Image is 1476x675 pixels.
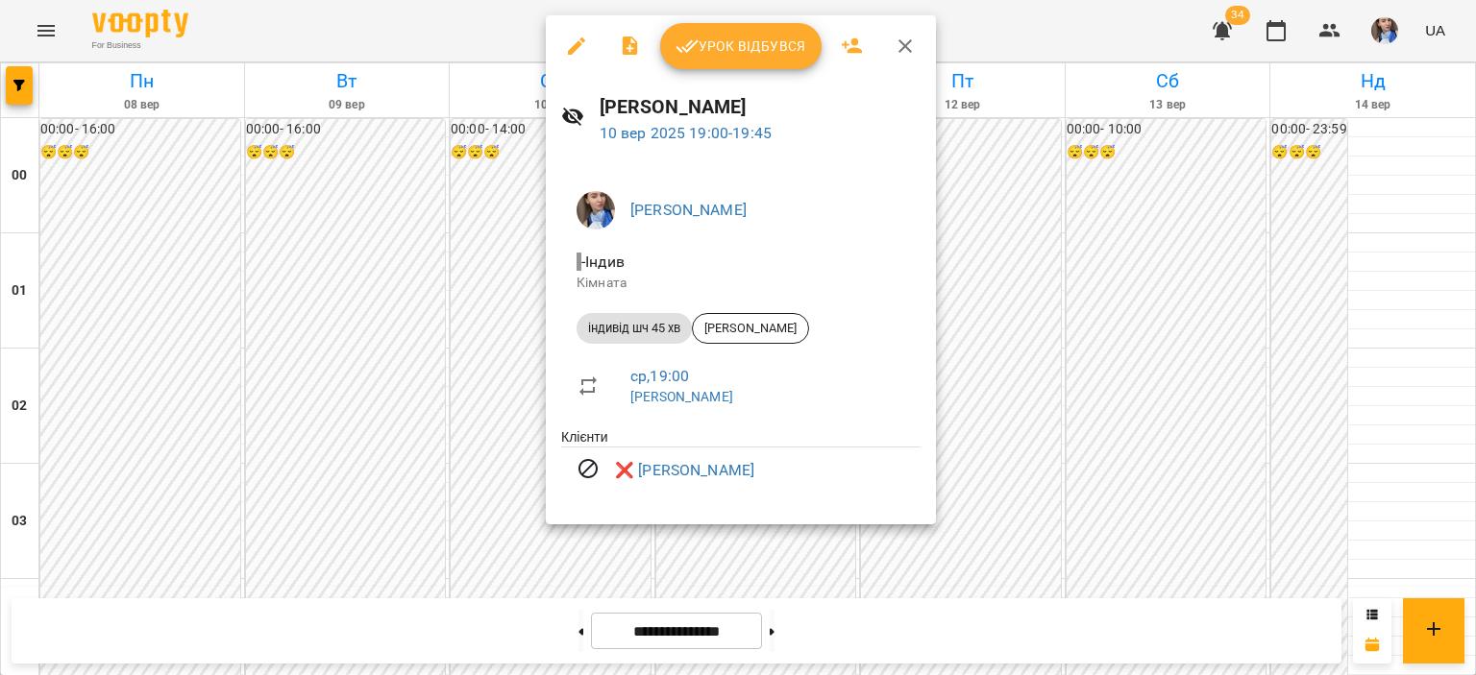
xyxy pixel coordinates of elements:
[630,201,747,219] a: [PERSON_NAME]
[615,459,754,482] a: ❌ [PERSON_NAME]
[577,253,628,271] span: - Індив
[676,35,806,58] span: Урок відбувся
[577,320,692,337] span: індивід шч 45 хв
[660,23,822,69] button: Урок відбувся
[577,191,615,229] img: 727e98639bf378bfedd43b4b44319584.jpeg
[577,274,905,293] p: Кімната
[630,367,689,385] a: ср , 19:00
[692,313,809,344] div: [PERSON_NAME]
[577,457,600,480] svg: Візит скасовано
[600,92,921,122] h6: [PERSON_NAME]
[600,124,772,142] a: 10 вер 2025 19:00-19:45
[630,389,733,404] a: [PERSON_NAME]
[561,427,921,501] ul: Клієнти
[693,320,808,337] span: [PERSON_NAME]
